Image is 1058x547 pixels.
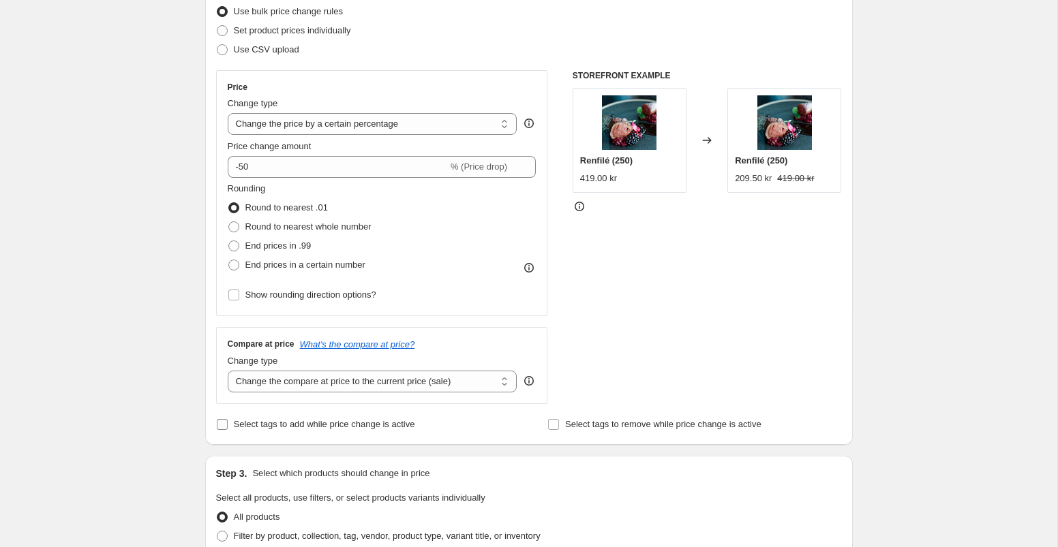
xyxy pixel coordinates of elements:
[573,70,842,81] h6: STOREFRONT EXAMPLE
[234,531,541,541] span: Filter by product, collection, tag, vendor, product type, variant title, or inventory
[228,141,312,151] span: Price change amount
[777,172,814,185] strike: 419.00 kr
[228,98,278,108] span: Change type
[234,6,343,16] span: Use bulk price change rules
[245,240,312,251] span: End prices in .99
[228,82,247,93] h3: Price
[757,95,812,150] img: Njalgiesrenfile_1_80x.jpg
[565,419,761,429] span: Select tags to remove while price change is active
[245,260,365,270] span: End prices in a certain number
[580,155,633,166] span: Renfilé (250)
[522,374,536,388] div: help
[300,339,415,349] button: What's the compare at price?
[228,156,448,178] input: -15
[216,493,485,503] span: Select all products, use filters, or select products variants individually
[234,44,299,54] span: Use CSV upload
[228,356,278,366] span: Change type
[451,161,507,172] span: % (Price drop)
[216,467,247,480] h2: Step 3.
[228,339,294,349] h3: Compare at price
[234,25,351,35] span: Set product prices individually
[735,155,787,166] span: Renfilé (250)
[522,116,536,130] div: help
[252,467,429,480] p: Select which products should change in price
[245,202,328,213] span: Round to nearest .01
[735,172,772,185] div: 209.50 kr
[602,95,656,150] img: Njalgiesrenfile_1_80x.jpg
[245,221,372,232] span: Round to nearest whole number
[234,512,280,522] span: All products
[245,290,376,300] span: Show rounding direction options?
[228,183,266,193] span: Rounding
[580,172,617,185] div: 419.00 kr
[234,419,415,429] span: Select tags to add while price change is active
